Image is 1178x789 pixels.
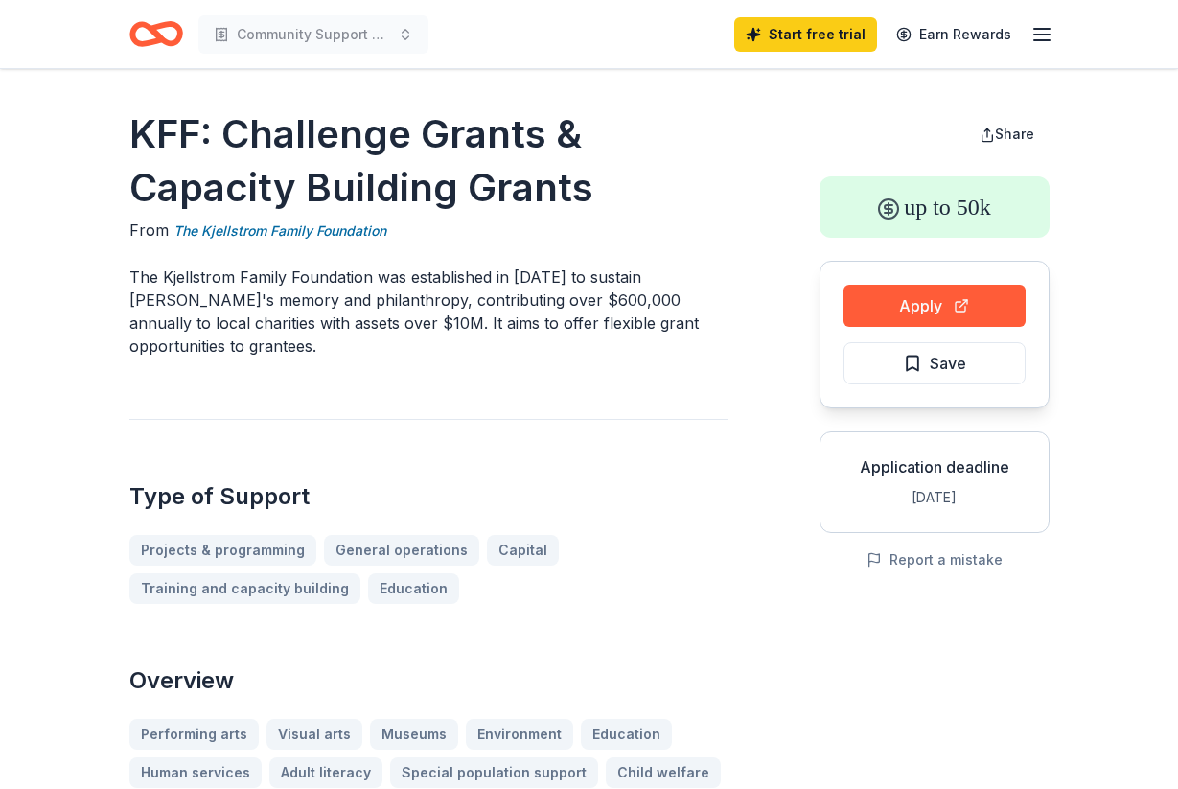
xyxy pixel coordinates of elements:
[734,17,877,52] a: Start free trial
[820,176,1050,238] div: up to 50k
[129,12,183,57] a: Home
[843,285,1026,327] button: Apply
[836,486,1033,509] div: [DATE]
[930,351,966,376] span: Save
[866,548,1003,571] button: Report a mistake
[129,266,728,358] p: The Kjellstrom Family Foundation was established in [DATE] to sustain [PERSON_NAME]'s memory and ...
[129,573,360,604] a: Training and capacity building
[129,481,728,512] h2: Type of Support
[843,342,1026,384] button: Save
[237,23,390,46] span: Community Support Program
[198,15,428,54] button: Community Support Program
[836,455,1033,478] div: Application deadline
[129,665,728,696] h2: Overview
[129,219,728,243] div: From
[487,535,559,566] a: Capital
[964,115,1050,153] button: Share
[129,107,728,215] h1: KFF: Challenge Grants & Capacity Building Grants
[324,535,479,566] a: General operations
[173,220,386,243] a: The Kjellstrom Family Foundation
[885,17,1023,52] a: Earn Rewards
[995,126,1034,142] span: Share
[368,573,459,604] a: Education
[129,535,316,566] a: Projects & programming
